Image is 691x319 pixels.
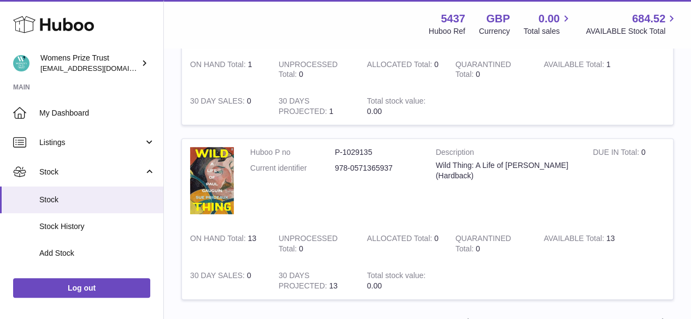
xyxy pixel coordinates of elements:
[40,53,139,74] div: Womens Prize Trust
[335,147,420,158] dd: P-1029135
[270,51,359,88] td: 0
[359,225,447,262] td: 0
[632,11,665,26] span: 684.52
[486,11,510,26] strong: GBP
[270,225,359,262] td: 0
[182,262,270,299] td: 0
[279,60,338,82] strong: UNPROCESSED Total
[584,139,673,225] td: 0
[39,137,144,148] span: Listings
[39,248,155,258] span: Add Stock
[523,26,572,37] span: Total sales
[40,64,161,73] span: [EMAIL_ADDRESS][DOMAIN_NAME]
[476,70,480,79] span: 0
[182,88,270,125] td: 0
[586,26,678,37] span: AVAILABLE Stock Total
[335,163,420,173] dd: 978-0571365937
[544,234,606,245] strong: AVAILABLE Total
[367,234,434,245] strong: ALLOCATED Total
[182,225,270,262] td: 13
[190,271,247,282] strong: 30 DAY SALES
[455,234,511,256] strong: QUARANTINED Total
[190,234,248,245] strong: ON HAND Total
[13,278,150,298] a: Log out
[190,147,234,214] img: product image
[182,51,270,88] td: 1
[367,281,382,290] span: 0.00
[190,97,247,108] strong: 30 DAY SALES
[279,97,329,118] strong: 30 DAYS PROJECTED
[190,60,248,71] strong: ON HAND Total
[250,163,335,173] dt: Current identifier
[436,160,577,181] div: Wild Thing: A Life of [PERSON_NAME] (Hardback)
[544,60,606,71] strong: AVAILABLE Total
[270,262,359,299] td: 13
[535,225,624,262] td: 13
[39,275,155,285] span: Delivery History
[367,60,434,71] strong: ALLOCATED Total
[476,244,480,253] span: 0
[279,234,338,256] strong: UNPROCESSED Total
[39,195,155,205] span: Stock
[523,11,572,37] a: 0.00 Total sales
[455,60,511,82] strong: QUARANTINED Total
[279,271,329,293] strong: 30 DAYS PROJECTED
[13,55,29,71] img: info@womensprizeforfiction.co.uk
[436,147,577,160] strong: Description
[359,51,447,88] td: 0
[270,88,359,125] td: 1
[479,26,510,37] div: Currency
[39,221,155,232] span: Stock History
[250,147,335,158] dt: Huboo P no
[367,97,426,108] strong: Total stock value
[429,26,465,37] div: Huboo Ref
[39,167,144,177] span: Stock
[593,148,641,159] strong: DUE IN Total
[39,108,155,118] span: My Dashboard
[367,271,426,282] strong: Total stock value
[539,11,560,26] span: 0.00
[535,51,624,88] td: 1
[586,11,678,37] a: 684.52 AVAILABLE Stock Total
[367,107,382,116] span: 0.00
[441,11,465,26] strong: 5437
